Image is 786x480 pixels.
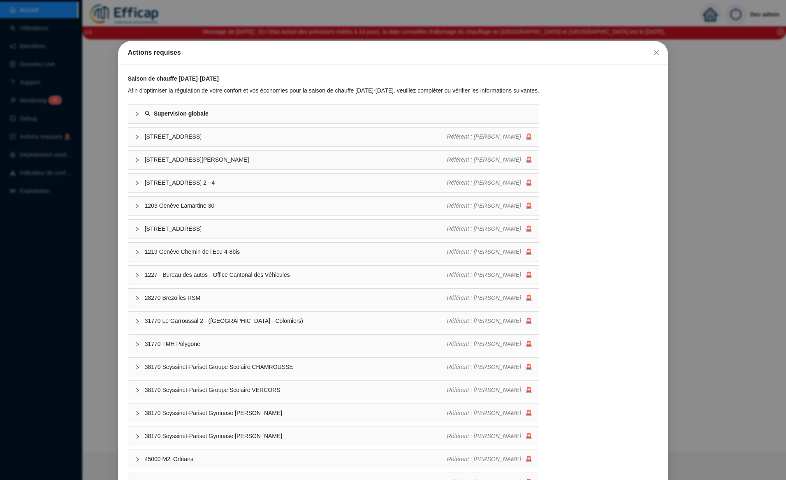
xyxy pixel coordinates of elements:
[447,202,532,210] div: 🚨
[135,388,140,393] span: collapsed
[135,457,140,462] span: collapsed
[128,381,539,400] div: 38170 Seyssinet-Pariset Groupe Scolaire VERCORSRéférent : [PERSON_NAME]🚨
[447,386,532,394] div: 🚨
[447,363,532,371] div: 🚨
[447,294,532,302] div: 🚨
[135,250,140,255] span: collapsed
[447,133,521,140] span: Référent : [PERSON_NAME]
[135,342,140,347] span: collapsed
[128,197,539,216] div: 1203 Genève Lamartine 30Référent : [PERSON_NAME]🚨
[145,386,447,394] span: 38170 Seyssinet-Pariset Groupe Scolaire VERCORS
[447,432,532,441] div: 🚨
[128,335,539,354] div: 31770 TMH PolygoneRéférent : [PERSON_NAME]🚨
[135,181,140,186] span: collapsed
[447,433,521,439] span: Référent : [PERSON_NAME]
[447,271,532,279] div: 🚨
[145,179,447,187] span: [STREET_ADDRESS] 2 - 4
[145,271,447,279] span: 1227 - Bureau des autos - Office Cantonal des Véhicules
[145,155,447,164] span: [STREET_ADDRESS][PERSON_NAME]
[128,86,539,95] div: Afin d'optimiser la régulation de votre confort et vos économies pour la saison de chauffe [DATE]...
[135,411,140,416] span: collapsed
[154,110,209,117] strong: Supervision globale
[447,294,521,301] span: Référent : [PERSON_NAME]
[135,434,140,439] span: collapsed
[128,104,539,123] div: Supervision globale
[128,404,539,423] div: 38170 Seyssinet-Pariset Gymnase [PERSON_NAME]Référent : [PERSON_NAME]🚨
[128,128,539,146] div: [STREET_ADDRESS]Référent : [PERSON_NAME]🚨
[447,202,521,209] span: Référent : [PERSON_NAME]
[128,266,539,285] div: 1227 - Bureau des autos - Office Cantonal des VéhiculesRéférent : [PERSON_NAME]🚨
[447,132,532,141] div: 🚨
[128,220,539,239] div: [STREET_ADDRESS]Référent : [PERSON_NAME]🚨
[650,46,663,59] button: Close
[135,111,140,116] span: collapsed
[447,225,521,232] span: Référent : [PERSON_NAME]
[145,294,447,302] span: 28270 Brezolles RSM
[128,312,539,331] div: 31770 Le Garroussal 2 - ([GEOGRAPHIC_DATA] - Colomiers)Référent : [PERSON_NAME]🚨
[128,427,539,446] div: 38170 Seyssinet-Pariset Gymnase [PERSON_NAME]Référent : [PERSON_NAME]🚨
[128,243,539,262] div: 1219 Genève Chemin de l'Ecu 4-8bisRéférent : [PERSON_NAME]🚨
[650,49,663,56] span: Fermer
[128,75,219,82] strong: Saison de chauffe [DATE]-[DATE]
[447,156,521,163] span: Référent : [PERSON_NAME]
[145,202,447,210] span: 1203 Genève Lamartine 30
[447,455,532,464] div: 🚨
[447,387,521,393] span: Référent : [PERSON_NAME]
[447,248,532,256] div: 🚨
[447,225,532,233] div: 🚨
[135,273,140,278] span: collapsed
[447,155,532,164] div: 🚨
[135,134,140,139] span: collapsed
[447,409,532,417] div: 🚨
[135,365,140,370] span: collapsed
[447,179,521,186] span: Référent : [PERSON_NAME]
[447,179,532,187] div: 🚨
[145,340,447,348] span: 31770 TMH Polygone
[145,317,447,325] span: 31770 Le Garroussal 2 - ([GEOGRAPHIC_DATA] - Colomiers)
[145,111,151,116] span: search
[145,225,447,233] span: [STREET_ADDRESS]
[145,409,447,417] span: 38170 Seyssinet-Pariset Gymnase [PERSON_NAME]
[128,174,539,192] div: [STREET_ADDRESS] 2 - 4Référent : [PERSON_NAME]🚨
[135,296,140,301] span: collapsed
[128,151,539,169] div: [STREET_ADDRESS][PERSON_NAME]Référent : [PERSON_NAME]🚨
[145,432,447,441] span: 38170 Seyssinet-Pariset Gymnase [PERSON_NAME]
[128,450,539,469] div: 45000 M2i OrléansRéférent : [PERSON_NAME]🚨
[653,49,660,56] span: close
[447,364,521,370] span: Référent : [PERSON_NAME]
[447,248,521,255] span: Référent : [PERSON_NAME]
[447,340,532,348] div: 🚨
[135,227,140,232] span: collapsed
[145,363,447,371] span: 38170 Seyssinet-Pariset Groupe Scolaire CHAMROUSSE
[135,158,140,162] span: collapsed
[145,455,447,464] span: 45000 M2i Orléans
[135,319,140,324] span: collapsed
[145,248,447,256] span: 1219 Genève Chemin de l'Ecu 4-8bis
[447,317,532,325] div: 🚨
[447,271,521,278] span: Référent : [PERSON_NAME]
[128,48,658,58] div: Actions requises
[128,358,539,377] div: 38170 Seyssinet-Pariset Groupe Scolaire CHAMROUSSERéférent : [PERSON_NAME]🚨
[135,204,140,209] span: collapsed
[145,132,447,141] span: [STREET_ADDRESS]
[447,456,521,462] span: Référent : [PERSON_NAME]
[447,410,521,416] span: Référent : [PERSON_NAME]
[128,289,539,308] div: 28270 Brezolles RSMRéférent : [PERSON_NAME]🚨
[447,341,521,347] span: Référent : [PERSON_NAME]
[447,318,521,324] span: Référent : [PERSON_NAME]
